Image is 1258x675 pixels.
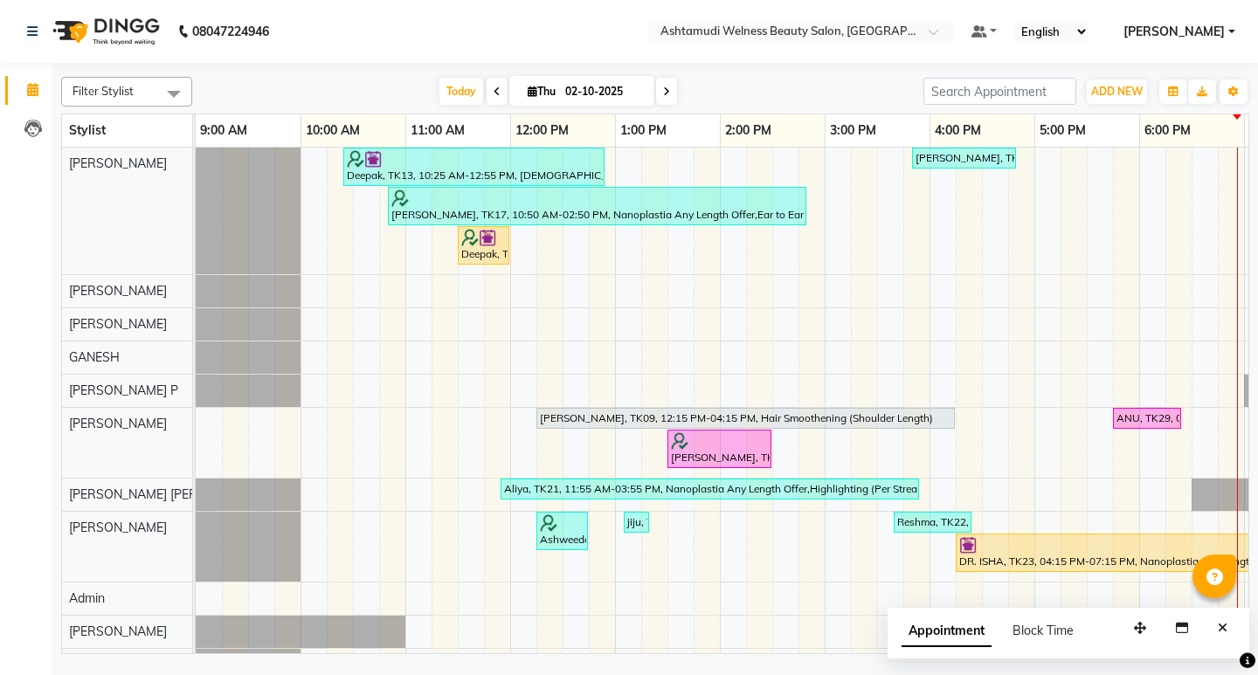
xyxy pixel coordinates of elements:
span: [PERSON_NAME] [69,316,167,332]
a: 10:00 AM [301,118,364,143]
a: 3:00 PM [826,118,881,143]
a: 1:00 PM [616,118,671,143]
span: Thu [523,85,560,98]
input: 2025-10-02 [560,79,647,105]
span: [PERSON_NAME] [PERSON_NAME] [69,486,268,502]
a: 6:00 PM [1140,118,1195,143]
a: 5:00 PM [1035,118,1090,143]
div: Deepak, TK04, 11:30 AM-12:00 PM, [DEMOGRAPHIC_DATA] Normal Hair Cut [460,229,508,262]
div: Reshma, TK22, 03:40 PM-04:25 PM, Straight Cut [895,514,970,530]
span: Admin [69,590,105,606]
a: 11:00 AM [406,118,469,143]
a: 4:00 PM [930,118,985,143]
div: ANU, TK29, 05:45 PM-06:25 PM, Normal Hair Cut [1115,410,1179,426]
button: ADD NEW [1087,79,1147,104]
img: logo [45,7,164,56]
b: 08047224946 [192,7,269,56]
span: [PERSON_NAME] [69,283,167,299]
iframe: chat widget [1185,605,1241,658]
span: Appointment [902,616,992,647]
div: jiju, TK14, 01:05 PM-01:20 PM, Chin Threading [626,514,647,530]
span: [PERSON_NAME] [69,520,167,535]
span: [PERSON_NAME] [69,623,167,639]
span: ADD NEW [1091,85,1143,98]
div: Deepak, TK13, 10:25 AM-12:55 PM, [DEMOGRAPHIC_DATA] Normal Hair Cut,[DEMOGRAPHIC_DATA] [PERSON_NA... [345,150,603,183]
span: [PERSON_NAME] [69,416,167,431]
span: GANESH [69,349,120,365]
span: Block Time [1013,623,1074,638]
input: Search Appointment [923,78,1076,105]
span: Today [439,78,483,105]
div: Ashweeda, TK07, 12:15 PM-12:45 PM, Blow Dry Setting [538,514,586,548]
div: [PERSON_NAME], TK12, 01:30 PM-02:30 PM, Aroma Pedicure [669,432,770,465]
span: [PERSON_NAME] [1123,23,1225,41]
a: 9:00 AM [196,118,252,143]
a: 12:00 PM [511,118,573,143]
span: [PERSON_NAME] [69,155,167,171]
span: Filter Stylist [73,84,134,98]
span: [PERSON_NAME] P [69,382,178,398]
div: [PERSON_NAME], TK09, 12:15 PM-04:15 PM, Hair Smoothening (Shoulder Length) [538,410,953,426]
span: Stylist [69,122,106,138]
div: [PERSON_NAME], TK17, 10:50 AM-02:50 PM, Nanoplastia Any Length Offer,Ear to Ear Root touch Up [390,189,805,223]
div: [PERSON_NAME], TK25, 03:50 PM-04:50 PM, Layer Cut [914,150,1014,166]
div: Aliya, TK21, 11:55 AM-03:55 PM, Nanoplastia Any Length Offer,Highlighting (Per Streaks) [502,481,917,497]
a: 2:00 PM [721,118,776,143]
